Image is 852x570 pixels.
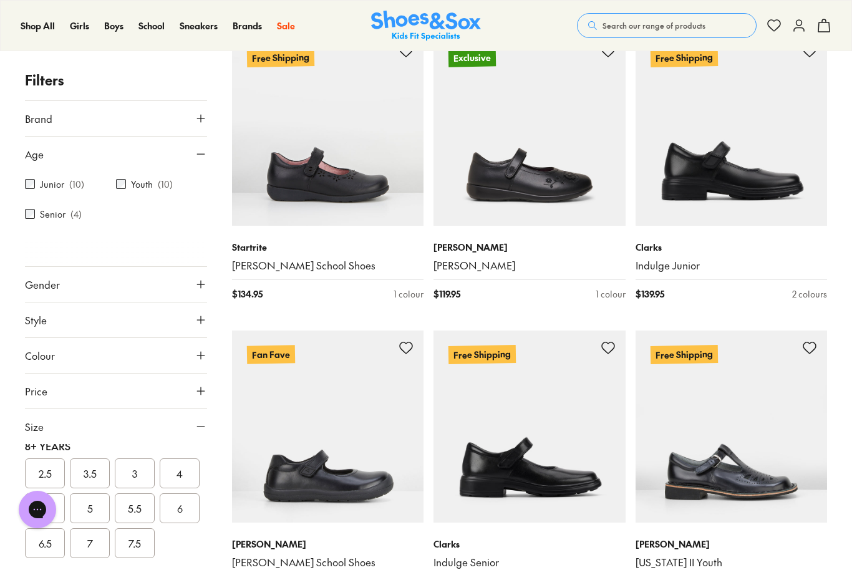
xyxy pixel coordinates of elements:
p: ( 10 ) [158,178,173,191]
span: $ 134.95 [232,287,263,301]
button: Style [25,302,207,337]
p: [PERSON_NAME] [232,538,424,551]
span: Gender [25,277,60,292]
iframe: Gorgias live chat messenger [12,486,62,533]
button: Price [25,374,207,408]
label: Junior [40,178,64,191]
button: 6 [160,493,200,523]
a: Shoes & Sox [371,11,481,41]
p: [PERSON_NAME] [636,538,828,551]
button: 3 [115,458,155,488]
span: Size [25,419,44,434]
button: 3.5 [70,458,110,488]
a: [PERSON_NAME] [433,259,626,273]
a: [PERSON_NAME] School Shoes [232,259,424,273]
a: Indulge Senior [433,556,626,569]
p: Free Shipping [650,345,717,364]
button: 7 [70,528,110,558]
p: Startrite [232,241,424,254]
p: Filters [25,70,207,90]
p: Fan Fave [246,345,294,364]
a: [US_STATE] II Youth [636,556,828,569]
button: Gender [25,267,207,302]
p: ( 10 ) [69,178,84,191]
button: 4 [160,458,200,488]
a: Free Shipping [636,34,828,226]
span: Age [25,147,44,162]
button: Search our range of products [577,13,757,38]
p: Free Shipping [650,48,717,67]
button: 5 [70,493,110,523]
img: SNS_Logo_Responsive.svg [371,11,481,41]
div: 1 colour [596,287,626,301]
div: 2 colours [792,287,827,301]
button: Brand [25,101,207,136]
span: Brand [25,111,52,126]
a: Free Shipping [433,331,626,523]
a: School [138,19,165,32]
span: $ 139.95 [636,287,664,301]
p: Clarks [433,538,626,551]
a: Fan Fave [232,331,424,523]
div: 1 colour [394,287,424,301]
span: Price [25,384,47,399]
p: Free Shipping [246,48,314,67]
button: 5.5 [115,493,155,523]
span: $ 119.95 [433,287,460,301]
a: Free Shipping [636,331,828,523]
a: Sale [277,19,295,32]
div: 8+ Years [25,438,207,453]
a: Girls [70,19,89,32]
a: Sneakers [180,19,218,32]
span: Style [25,312,47,327]
a: Free Shipping [232,34,424,226]
p: Clarks [636,241,828,254]
a: Boys [104,19,123,32]
p: Exclusive [448,48,496,67]
p: Free Shipping [448,345,516,364]
button: 6.5 [25,528,65,558]
a: Indulge Junior [636,259,828,273]
span: Search our range of products [603,20,705,31]
button: Colour [25,338,207,373]
span: Colour [25,348,55,363]
button: 7.5 [115,528,155,558]
button: Age [25,137,207,171]
button: 2.5 [25,458,65,488]
a: [PERSON_NAME] School Shoes [232,556,424,569]
a: Brands [233,19,262,32]
a: Exclusive [433,34,626,226]
p: [PERSON_NAME] [433,241,626,254]
label: Youth [131,178,153,191]
a: Shop All [21,19,55,32]
label: Senior [40,208,65,221]
p: ( 4 ) [70,208,82,221]
button: Size [25,409,207,444]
